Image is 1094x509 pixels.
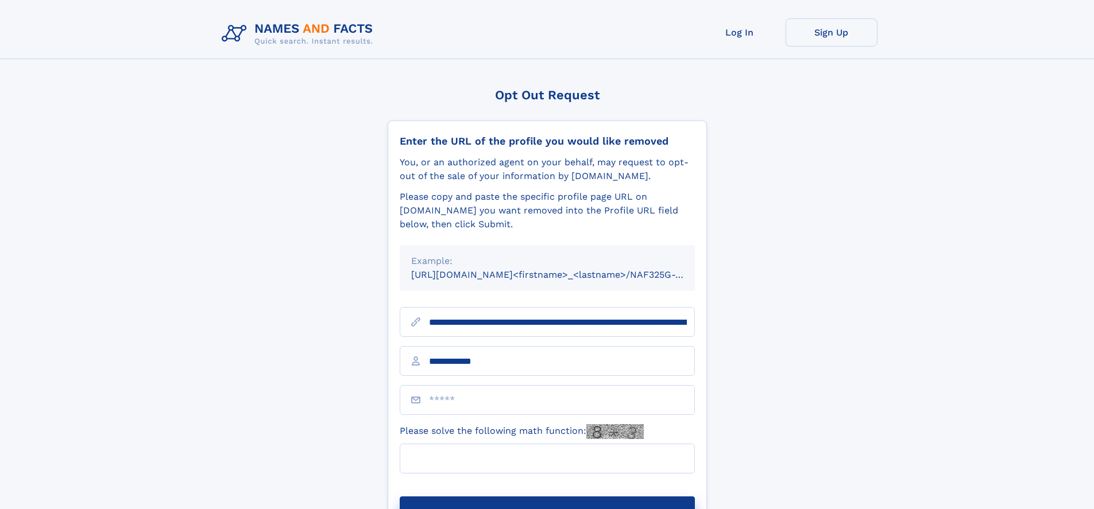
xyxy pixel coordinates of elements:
div: Enter the URL of the profile you would like removed [400,135,695,147]
div: Opt Out Request [388,88,707,102]
div: You, or an authorized agent on your behalf, may request to opt-out of the sale of your informatio... [400,156,695,183]
div: Please copy and paste the specific profile page URL on [DOMAIN_NAME] you want removed into the Pr... [400,190,695,231]
div: Example: [411,254,683,268]
a: Sign Up [786,18,877,46]
small: [URL][DOMAIN_NAME]<firstname>_<lastname>/NAF325G-xxxxxxxx [411,269,717,280]
a: Log In [694,18,786,46]
img: Logo Names and Facts [217,18,382,49]
label: Please solve the following math function: [400,424,644,439]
